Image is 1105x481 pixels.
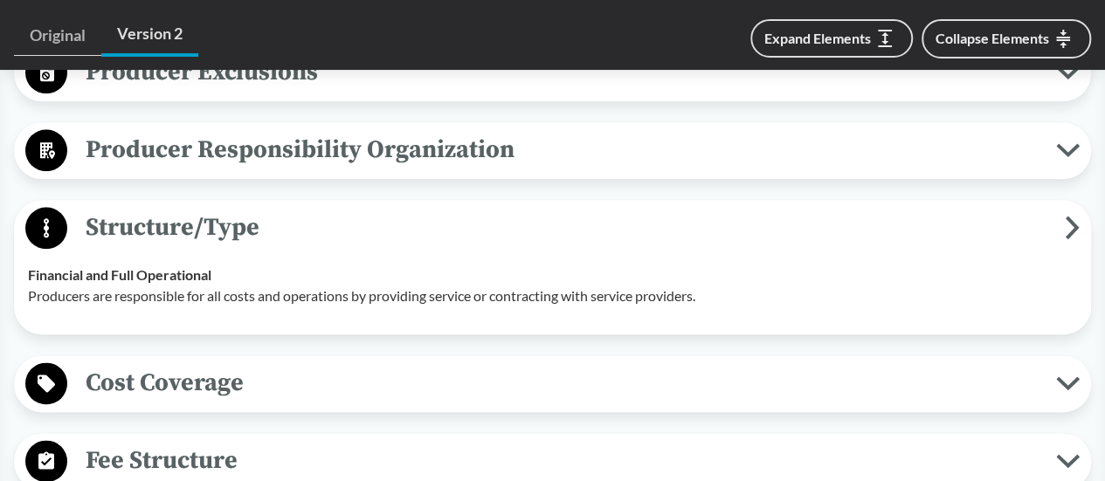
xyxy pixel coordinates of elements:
button: Cost Coverage [20,361,1085,406]
span: Cost Coverage [67,363,1056,402]
span: Fee Structure [67,441,1056,480]
button: Collapse Elements [922,19,1091,58]
button: Producer Exclusions [20,51,1085,95]
a: Version 2 [101,14,198,57]
button: Structure/Type [20,206,1085,251]
button: Expand Elements [750,19,913,58]
p: Producers are responsible for all costs and operations by providing service or contracting with s... [28,285,1077,306]
a: Original [14,16,101,56]
button: Producer Responsibility Organization [20,128,1085,173]
span: Producer Exclusions [67,52,1056,92]
strong: Financial and Full Operational [28,266,211,283]
span: Structure/Type [67,208,1065,247]
span: Producer Responsibility Organization [67,130,1056,169]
